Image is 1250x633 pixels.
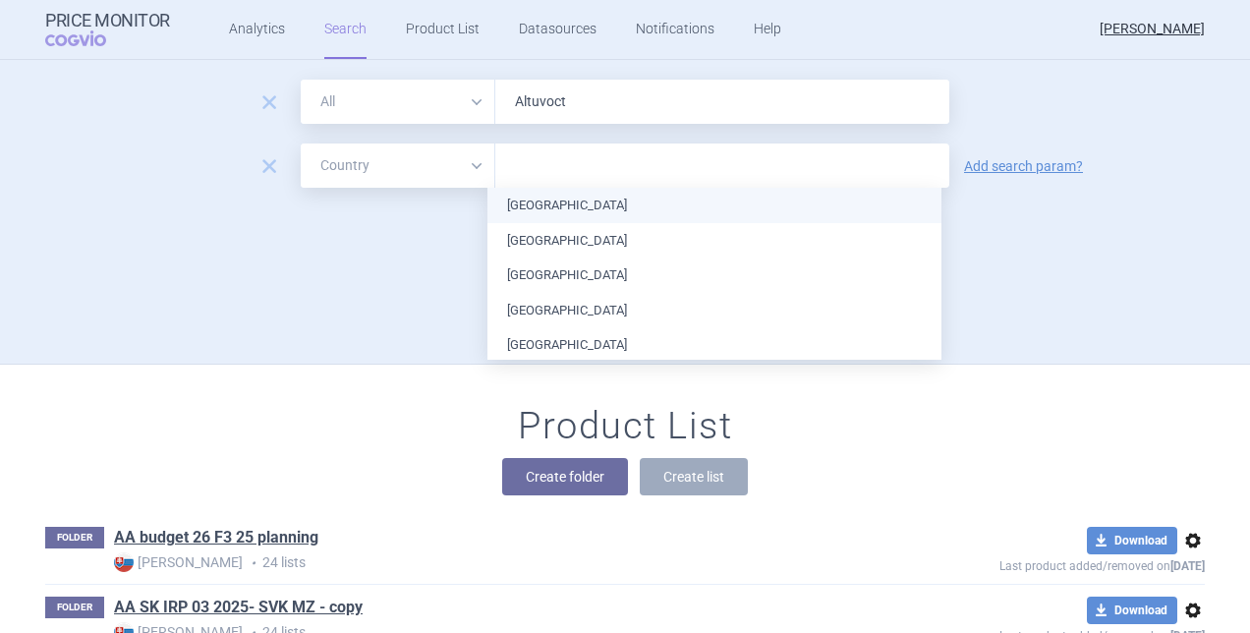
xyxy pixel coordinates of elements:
button: Create list [640,458,748,495]
button: Download [1087,597,1177,624]
img: SK [114,552,134,572]
li: [GEOGRAPHIC_DATA] [487,293,941,328]
p: FOLDER [45,527,104,548]
li: [GEOGRAPHIC_DATA] [487,327,941,363]
a: AA SK IRP 03 2025- SVK MZ - copy [114,597,363,618]
h1: Product List [518,404,732,449]
p: Last product added/removed on [857,554,1205,573]
strong: Price Monitor [45,11,170,30]
span: COGVIO [45,30,134,46]
h1: AA budget 26 F3 25 planning [114,527,318,552]
button: Download [1087,527,1177,554]
strong: [DATE] [1170,559,1205,573]
p: 24 lists [114,552,857,573]
li: [GEOGRAPHIC_DATA] [487,188,941,223]
button: Create folder [502,458,628,495]
p: FOLDER [45,597,104,618]
a: AA budget 26 F3 25 planning [114,527,318,548]
li: [GEOGRAPHIC_DATA] [487,258,941,293]
h1: AA SK IRP 03 2025- SVK MZ - copy [114,597,363,622]
a: Price MonitorCOGVIO [45,11,170,48]
strong: [PERSON_NAME] [114,552,243,572]
a: Add search param? [964,159,1083,173]
li: [GEOGRAPHIC_DATA] [487,223,941,259]
i: • [243,553,262,573]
